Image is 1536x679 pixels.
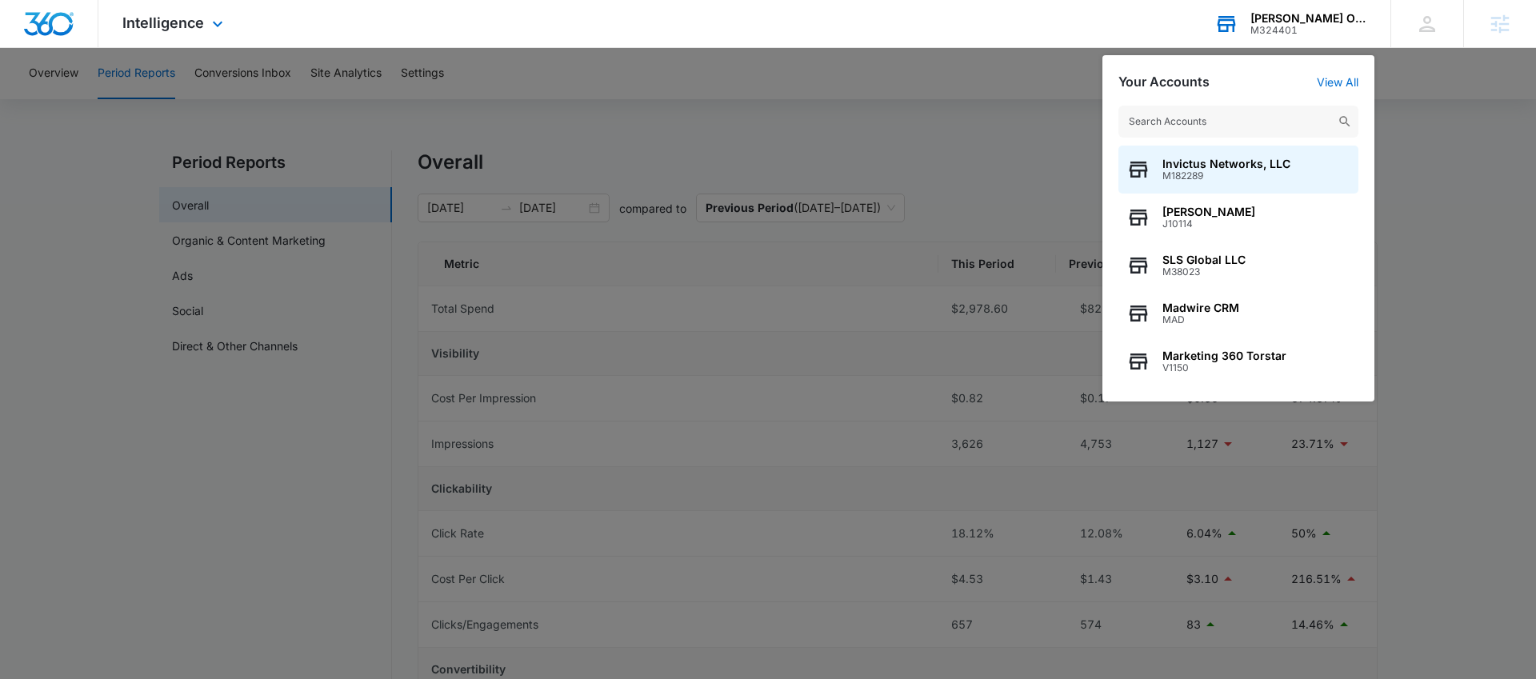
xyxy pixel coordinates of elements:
span: [PERSON_NAME] [1162,206,1255,218]
button: Madwire CRMMAD [1118,290,1358,338]
button: [PERSON_NAME]J10114 [1118,194,1358,242]
div: account id [1250,25,1367,36]
a: View All [1317,75,1358,89]
span: J10114 [1162,218,1255,230]
span: Intelligence [122,14,204,31]
span: M38023 [1162,266,1246,278]
div: account name [1250,12,1367,25]
button: SLS Global LLCM38023 [1118,242,1358,290]
button: Marketing 360 TorstarV1150 [1118,338,1358,385]
button: Invictus Networks, LLCM182289 [1118,146,1358,194]
span: M182289 [1162,170,1290,182]
span: Marketing 360 Torstar [1162,349,1286,362]
span: V1150 [1162,362,1286,373]
span: Madwire CRM [1162,302,1239,314]
span: SLS Global LLC [1162,254,1246,266]
h2: Your Accounts [1118,74,1210,90]
input: Search Accounts [1118,106,1358,138]
span: MAD [1162,314,1239,326]
span: Invictus Networks, LLC [1162,158,1290,170]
